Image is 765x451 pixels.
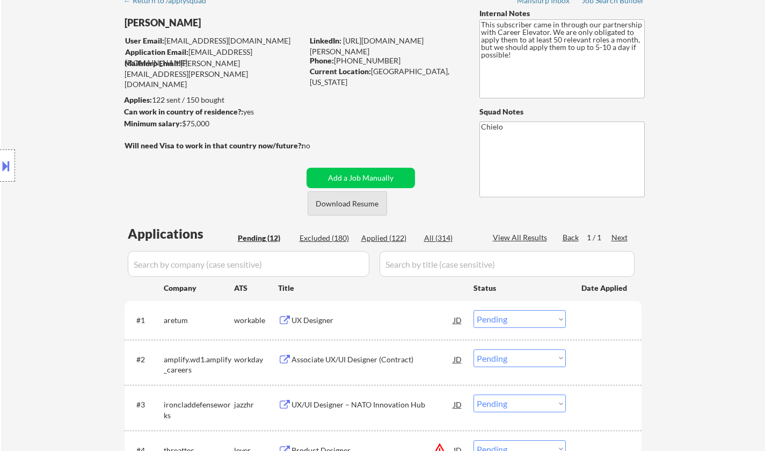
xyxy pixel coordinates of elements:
div: Next [611,232,629,243]
div: Back [563,232,580,243]
div: JD [453,310,463,330]
div: [PERSON_NAME][EMAIL_ADDRESS][PERSON_NAME][DOMAIN_NAME] [125,58,303,90]
div: Status [473,278,566,297]
div: Applied (122) [361,233,415,244]
div: no [302,140,332,151]
div: $75,000 [124,118,303,129]
strong: Mailslurp Email: [125,59,180,68]
div: Date Applied [581,283,629,293]
div: #1 [136,315,155,326]
div: Excluded (180) [300,233,353,244]
div: workday [234,354,278,365]
div: workable [234,315,278,326]
div: View All Results [493,232,550,243]
button: Download Resume [308,191,387,216]
div: [PERSON_NAME] [125,16,345,30]
div: ATS [234,283,278,293]
div: Squad Notes [479,106,645,117]
div: Title [278,283,463,293]
div: Internal Notes [479,8,645,19]
div: #2 [136,354,155,365]
div: Company [164,283,234,293]
div: UX Designer [292,315,454,326]
div: 1 / 1 [587,232,611,243]
button: Add a Job Manually [307,168,415,188]
input: Search by company (case sensitive) [128,251,369,277]
div: UX/UI Designer – NATO Innovation Hub [292,399,454,410]
div: All (314) [424,233,478,244]
div: Associate UX/UI Designer (Contract) [292,354,454,365]
strong: Application Email: [125,47,188,56]
div: [EMAIL_ADDRESS][DOMAIN_NAME] [125,47,303,68]
strong: LinkedIn: [310,36,341,45]
div: [GEOGRAPHIC_DATA], [US_STATE] [310,66,462,87]
div: #3 [136,399,155,410]
div: JD [453,349,463,369]
div: Pending (12) [238,233,292,244]
input: Search by title (case sensitive) [380,251,635,277]
strong: User Email: [125,36,164,45]
div: yes [124,106,300,117]
div: jazzhr [234,399,278,410]
div: [EMAIL_ADDRESS][DOMAIN_NAME] [125,35,303,46]
strong: Phone: [310,56,334,65]
div: JD [453,395,463,414]
div: 122 sent / 150 bought [124,95,303,105]
a: [URL][DOMAIN_NAME][PERSON_NAME] [310,36,424,56]
div: ironcladdefenseworks [164,399,234,420]
strong: Current Location: [310,67,371,76]
div: [PHONE_NUMBER] [310,55,462,66]
strong: Will need Visa to work in that country now/future?: [125,141,303,150]
div: aretum [164,315,234,326]
div: amplify.wd1.amplify_careers [164,354,234,375]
